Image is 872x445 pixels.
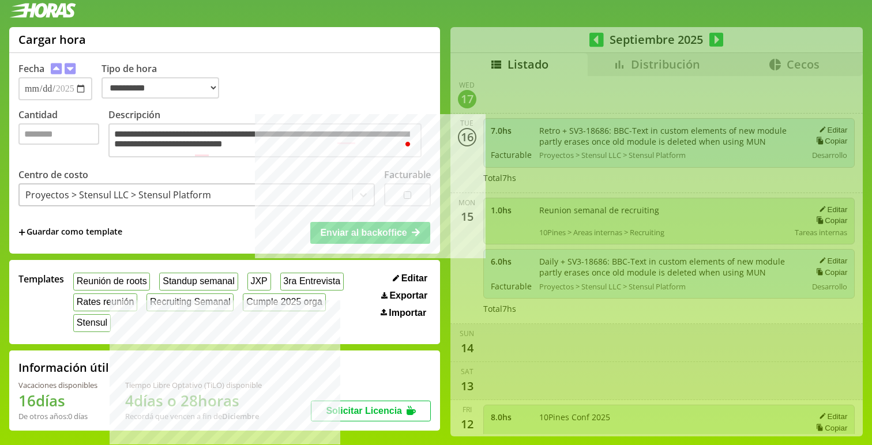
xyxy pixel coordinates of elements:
[18,62,44,75] label: Fecha
[125,380,262,390] div: Tiempo Libre Optativo (TiLO) disponible
[102,77,219,99] select: Tipo de hora
[125,411,262,421] div: Recordá que vencen a fin de
[18,226,25,239] span: +
[18,273,64,285] span: Templates
[320,228,407,237] span: Enviar al backoffice
[9,3,76,18] img: logotipo
[18,168,88,181] label: Centro de costo
[401,273,427,284] span: Editar
[125,390,262,411] h1: 4 días o 28 horas
[159,273,238,291] button: Standup semanal
[108,108,431,160] label: Descripción
[25,188,211,201] div: Proyectos > Stensul LLC > Stensul Platform
[280,273,344,291] button: 3ra Entrevista
[247,273,271,291] button: JXP
[389,291,427,301] span: Exportar
[18,226,122,239] span: +Guardar como template
[18,108,108,160] label: Cantidad
[18,390,97,411] h1: 16 días
[311,401,431,421] button: Solicitar Licencia
[18,411,97,421] div: De otros años: 0 días
[326,406,402,416] span: Solicitar Licencia
[108,123,422,157] textarea: To enrich screen reader interactions, please activate Accessibility in Grammarly extension settings
[73,314,111,332] button: Stensul
[222,411,259,421] b: Diciembre
[243,293,325,311] button: Cumple 2025 orga
[102,62,228,100] label: Tipo de hora
[389,273,431,284] button: Editar
[73,293,137,311] button: Rates reunión
[310,222,430,244] button: Enviar al backoffice
[18,123,99,145] input: Cantidad
[378,290,431,301] button: Exportar
[73,273,150,291] button: Reunión de roots
[18,32,86,47] h1: Cargar hora
[18,360,109,375] h2: Información útil
[389,308,426,318] span: Importar
[146,293,234,311] button: Recruiting Semanal
[18,380,97,390] div: Vacaciones disponibles
[384,168,431,181] label: Facturable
